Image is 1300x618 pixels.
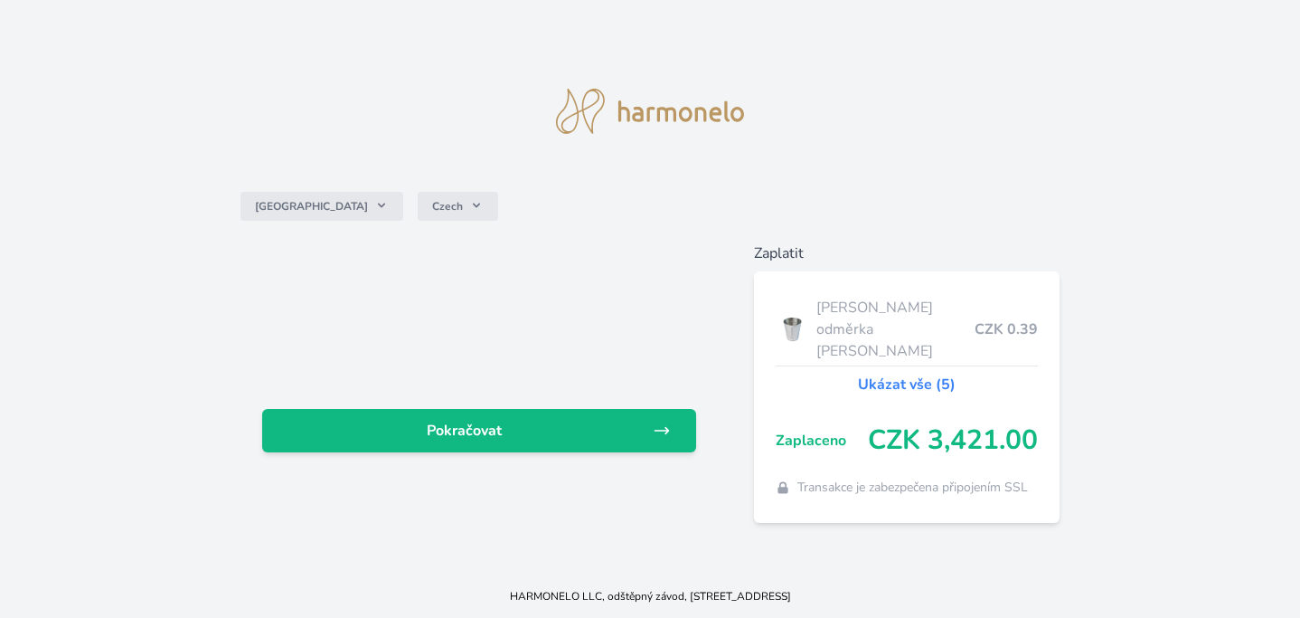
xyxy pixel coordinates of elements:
[418,192,498,221] button: Czech
[255,199,368,214] span: [GEOGRAPHIC_DATA]
[754,242,1060,264] h6: Zaplatit
[975,319,1038,340] span: CZK 0.39
[776,430,868,452] span: Zaplaceno
[432,199,463,214] span: Czech
[776,307,810,352] img: odmerka2-lo.png
[868,424,1038,457] span: CZK 3,421.00
[858,374,956,395] a: Ukázat vše (5)
[797,479,1028,497] span: Transakce je zabezpečena připojením SSL
[262,409,695,452] a: Pokračovat
[816,297,974,362] span: [PERSON_NAME] odměrka [PERSON_NAME]
[240,192,403,221] button: [GEOGRAPHIC_DATA]
[277,420,652,442] span: Pokračovat
[556,89,744,134] img: logo.svg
